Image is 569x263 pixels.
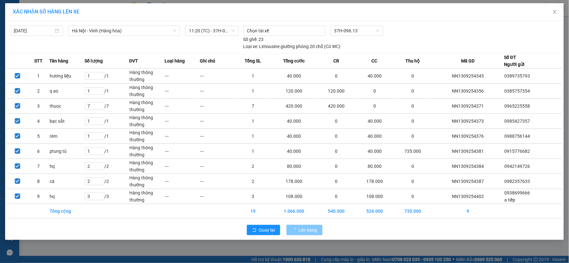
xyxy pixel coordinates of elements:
td: 7 [235,99,271,114]
td: Hàng thông thường [129,174,165,189]
td: --- [200,159,235,174]
td: / 3 [85,189,129,204]
td: --- [165,99,200,114]
span: loading [292,228,299,232]
span: CR [333,57,339,64]
td: NN1309254373 [432,114,504,129]
td: --- [200,114,235,129]
td: 40.000 [356,129,394,144]
td: --- [200,69,235,84]
span: Tổng cước [283,57,305,64]
td: 526.000 [356,204,394,218]
td: 540.000 [317,204,355,218]
td: 80.000 [356,159,394,174]
span: 37H-096.13 [334,26,379,36]
span: Hà Nội - Vinh (Hàng hóa) [72,26,176,36]
span: Số lượng [85,57,103,64]
span: 0938699666 [505,190,530,195]
span: 11:20 (TC) - 37H-096.13 [189,26,234,36]
td: --- [165,189,200,204]
td: 1.066.000 [271,204,317,218]
span: Ghi chú [200,57,215,64]
div: 23 [243,36,264,43]
td: 40.000 [356,114,394,129]
td: 0 [317,129,355,144]
td: 19 [235,204,271,218]
td: 5 [28,129,49,144]
td: 1 [235,129,271,144]
td: / 2 [85,174,129,189]
span: a tiếp [505,197,516,202]
td: NN1309254387 [432,174,504,189]
td: 1 [28,69,49,84]
td: NN1309254345 [432,69,504,84]
td: 0 [317,159,355,174]
td: 7 [28,159,49,174]
td: 4 [28,114,49,129]
td: q ao [49,84,85,99]
img: logo [3,35,10,66]
td: 40.000 [356,69,394,84]
td: 735.000 [394,144,432,159]
td: cá [49,174,85,189]
td: 40.000 [271,114,317,129]
button: Close [546,3,564,21]
td: / 1 [85,129,129,144]
td: --- [200,144,235,159]
td: Hàng thông thường [129,129,165,144]
span: 0985427357 [505,119,530,124]
td: 40.000 [356,144,394,159]
td: 0 [317,69,355,84]
td: 0 [394,99,432,114]
span: Tên hàng [49,57,68,64]
td: / 1 [85,144,129,159]
td: 108.000 [271,189,317,204]
td: 1 [235,144,271,159]
span: [GEOGRAPHIC_DATA], [GEOGRAPHIC_DATA] ↔ [GEOGRAPHIC_DATA] [12,27,59,49]
td: Hàng thông thường [129,144,165,159]
span: Loại xe: [243,43,258,50]
span: Quay lại [259,226,275,234]
td: 40.000 [271,144,317,159]
span: 0965225558 [505,103,530,109]
span: Số ghế: [243,36,258,43]
td: 6 [28,144,49,159]
td: Hàng thông thường [129,99,165,114]
td: hq [49,159,85,174]
span: close [552,9,557,14]
td: 1 [235,69,271,84]
td: --- [200,84,235,99]
td: --- [165,129,200,144]
td: Tổng cộng [49,204,85,218]
td: 0 [317,189,355,204]
td: NN1309254381 [432,144,504,159]
td: --- [165,84,200,99]
span: Loại hàng [165,57,185,64]
div: Số ĐT Người gửi [504,54,525,68]
td: Hàng thông thường [129,189,165,204]
button: rollbackQuay lại [247,225,280,235]
td: 0 [317,174,355,189]
span: Lên hàng [299,226,317,234]
td: 0 [394,189,432,204]
td: / 7 [85,99,129,114]
td: NN1309254384 [432,159,504,174]
td: --- [165,69,200,84]
input: 13/09/2025 [14,27,53,34]
strong: CHUYỂN PHÁT NHANH AN PHÚ QUÝ [12,5,58,26]
td: bạc sắt [49,114,85,129]
td: --- [200,174,235,189]
td: thuoc [49,99,85,114]
div: Limousine giường phòng 20 chỗ (Có WC) [243,43,341,50]
td: 9 [28,189,49,204]
span: rollback [252,228,256,233]
td: 40.000 [271,69,317,84]
span: STT [34,57,43,64]
td: 8 [28,174,49,189]
span: 0988756144 [505,134,530,139]
span: ĐVT [129,57,138,64]
td: 0 [394,174,432,189]
td: --- [165,174,200,189]
td: --- [200,189,235,204]
span: Thu hộ [406,57,420,64]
